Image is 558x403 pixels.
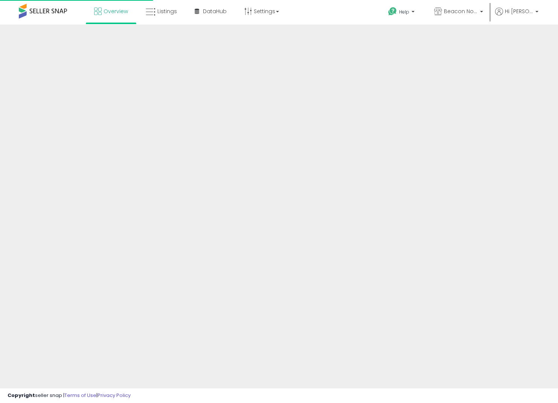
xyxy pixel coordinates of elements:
[444,8,478,15] span: Beacon North
[399,9,409,15] span: Help
[388,7,397,16] i: Get Help
[203,8,227,15] span: DataHub
[505,8,533,15] span: Hi [PERSON_NAME]
[495,8,538,24] a: Hi [PERSON_NAME]
[157,8,177,15] span: Listings
[104,8,128,15] span: Overview
[382,1,422,24] a: Help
